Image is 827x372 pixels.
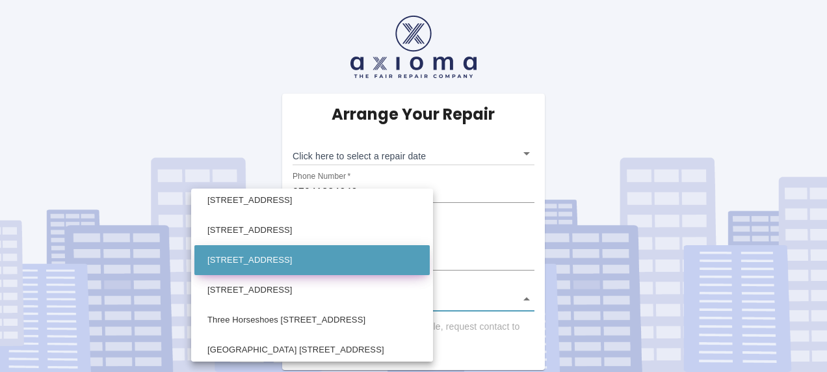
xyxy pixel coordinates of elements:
li: Three Horseshoes [STREET_ADDRESS] [194,305,430,335]
li: [GEOGRAPHIC_DATA] [STREET_ADDRESS] [194,335,430,365]
li: [STREET_ADDRESS] [194,185,430,215]
li: [STREET_ADDRESS] [194,215,430,245]
li: [STREET_ADDRESS] [194,245,430,275]
li: [STREET_ADDRESS] [194,275,430,305]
